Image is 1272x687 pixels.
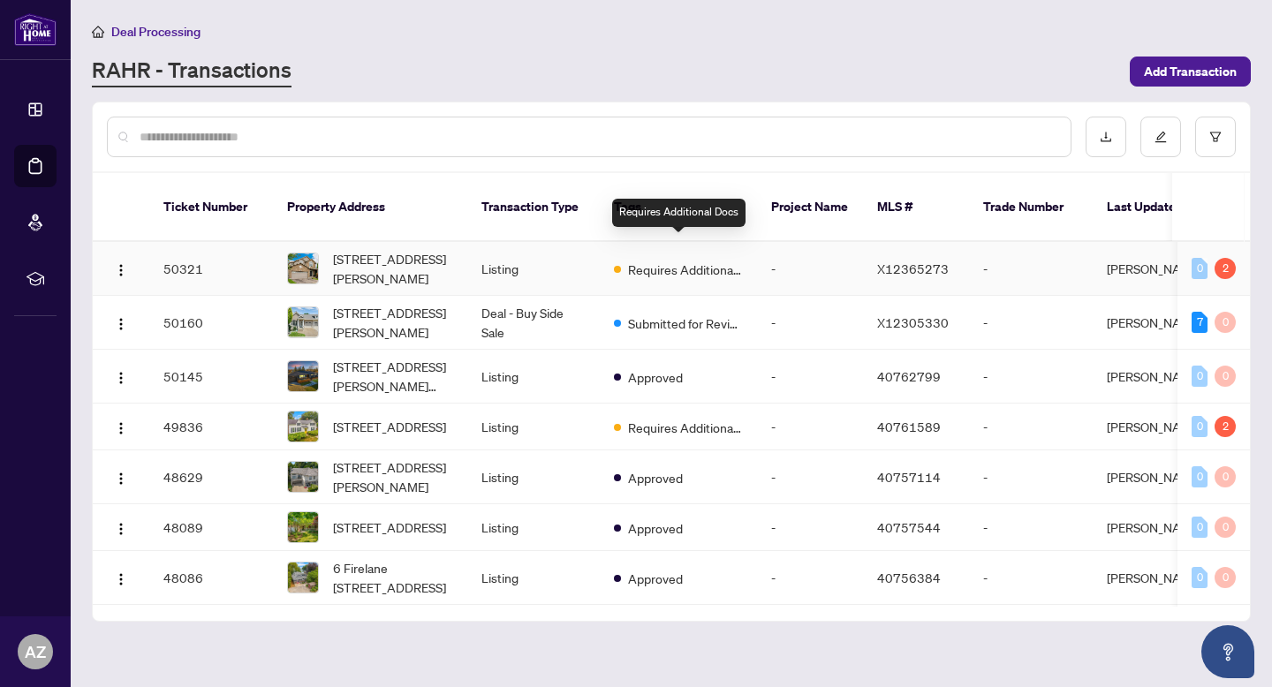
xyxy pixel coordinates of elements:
img: thumbnail-img [288,462,318,492]
img: thumbnail-img [288,411,318,442]
span: 40757114 [877,469,941,485]
span: 40761589 [877,419,941,434]
span: Approved [628,367,683,387]
span: filter [1209,131,1222,143]
td: Listing [467,504,600,551]
img: logo [14,13,57,46]
span: [STREET_ADDRESS] [333,417,446,436]
td: Listing [467,350,600,404]
td: - [969,296,1093,350]
img: thumbnail-img [288,307,318,337]
td: - [757,242,863,296]
div: 0 [1192,466,1208,487]
td: Listing [467,242,600,296]
div: 0 [1192,416,1208,437]
span: AZ [25,639,46,664]
div: 0 [1192,258,1208,279]
td: - [757,504,863,551]
img: Logo [114,572,128,586]
th: Last Updated By [1093,173,1225,242]
span: 6 Firelane [STREET_ADDRESS] [333,558,453,597]
span: X12305330 [877,314,949,330]
span: Requires Additional Docs [628,260,743,279]
div: 0 [1192,567,1208,588]
div: 0 [1215,312,1236,333]
div: Requires Additional Docs [612,199,746,227]
td: - [757,296,863,350]
button: Logo [107,412,135,441]
button: filter [1195,117,1236,157]
td: 48629 [149,450,273,504]
div: 0 [1192,366,1208,387]
button: Logo [107,513,135,541]
td: - [969,551,1093,605]
td: [PERSON_NAME] [1093,296,1225,350]
th: Trade Number [969,173,1093,242]
button: Logo [107,463,135,491]
td: [PERSON_NAME] [1093,350,1225,404]
button: Logo [107,362,135,390]
button: Open asap [1201,625,1254,678]
img: Logo [114,317,128,331]
img: thumbnail-img [288,562,318,593]
td: [PERSON_NAME] [1093,404,1225,450]
td: 50145 [149,350,273,404]
td: - [757,450,863,504]
img: Logo [114,421,128,435]
span: Add Transaction [1144,57,1237,86]
img: Logo [114,263,128,277]
td: 48089 [149,504,273,551]
td: - [757,551,863,605]
div: 0 [1215,567,1236,588]
th: Tags [600,173,757,242]
td: - [969,504,1093,551]
span: [STREET_ADDRESS][PERSON_NAME] [333,249,453,288]
span: [STREET_ADDRESS][PERSON_NAME] [333,303,453,342]
td: 48086 [149,551,273,605]
button: Add Transaction [1130,57,1251,87]
button: Logo [107,563,135,592]
td: - [757,404,863,450]
span: Approved [628,569,683,588]
span: 40756384 [877,570,941,585]
span: Requires Additional Docs [628,418,743,437]
span: edit [1155,131,1167,143]
img: Logo [114,522,128,536]
span: Deal Processing [111,24,201,40]
img: thumbnail-img [288,253,318,283]
img: Logo [114,472,128,486]
span: Submitted for Review [628,313,743,333]
td: 50321 [149,242,273,296]
td: - [969,350,1093,404]
div: 0 [1215,466,1236,487]
th: Property Address [273,173,467,242]
button: download [1086,117,1126,157]
span: [STREET_ADDRESS][PERSON_NAME][PERSON_NAME] [333,357,453,396]
td: - [969,242,1093,296]
td: [PERSON_NAME] [1093,551,1225,605]
span: home [92,26,104,38]
th: Transaction Type [467,173,600,242]
td: Listing [467,551,600,605]
td: - [969,404,1093,450]
div: 7 [1192,312,1208,333]
img: Logo [114,371,128,385]
span: X12365273 [877,260,949,276]
td: [PERSON_NAME] [1093,504,1225,551]
th: MLS # [863,173,969,242]
a: RAHR - Transactions [92,56,291,87]
button: edit [1140,117,1181,157]
span: Approved [628,518,683,538]
td: Listing [467,450,600,504]
div: 0 [1215,517,1236,538]
td: 49836 [149,404,273,450]
button: Logo [107,254,135,283]
span: [STREET_ADDRESS] [333,517,446,537]
span: Approved [628,468,683,487]
div: 0 [1215,366,1236,387]
img: thumbnail-img [288,512,318,542]
td: [PERSON_NAME] [1093,450,1225,504]
td: 50160 [149,296,273,350]
span: 40757544 [877,519,941,535]
img: thumbnail-img [288,361,318,391]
